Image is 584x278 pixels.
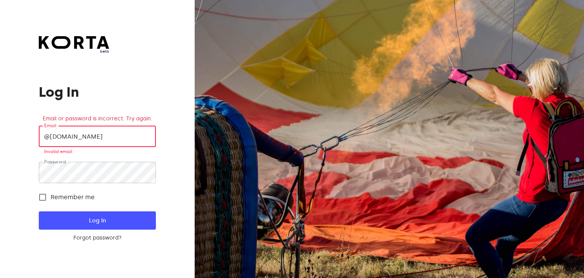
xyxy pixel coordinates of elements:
button: Log In [39,211,156,230]
a: beta [39,36,109,54]
img: Korta [39,36,109,49]
div: Email or password is incorrect. Try again. [39,115,156,123]
span: Remember me [51,193,95,202]
span: Log In [51,216,143,225]
p: Invalid email [44,148,150,156]
h1: Log In [39,85,156,100]
span: beta [39,49,109,54]
a: Forgot password? [39,234,156,242]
